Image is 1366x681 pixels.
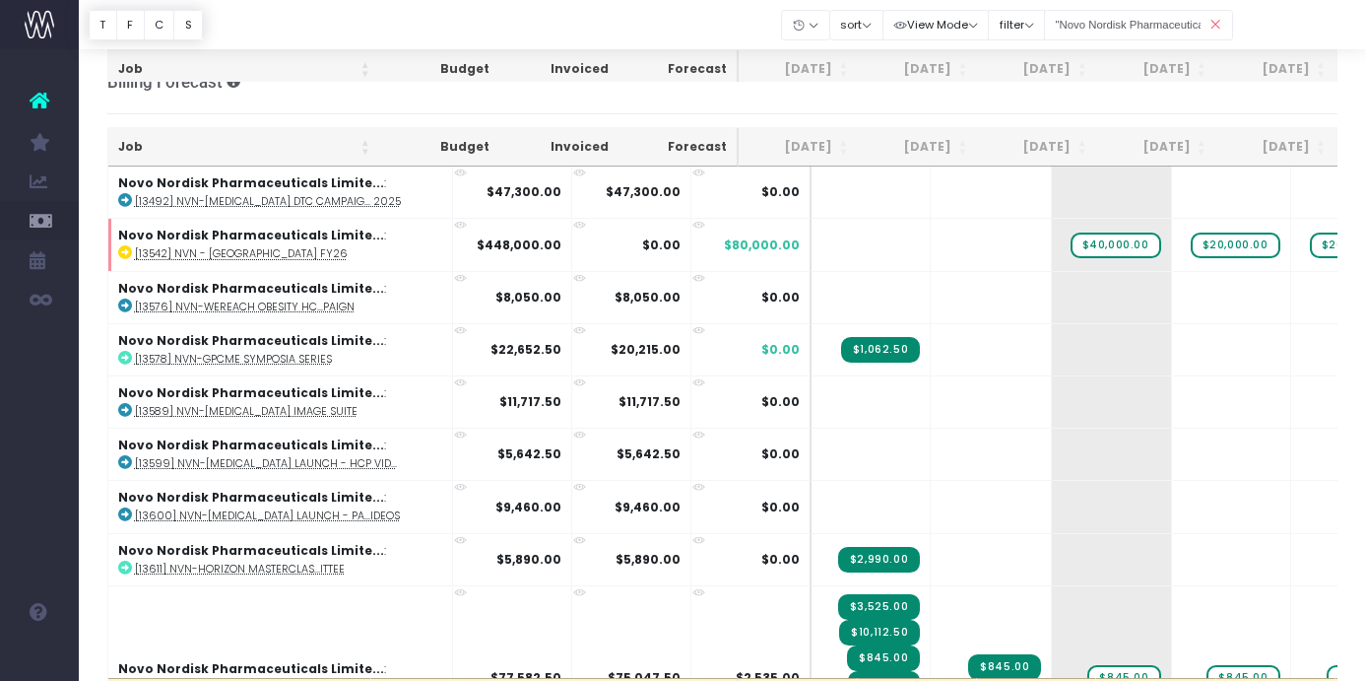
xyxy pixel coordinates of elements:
[477,237,561,253] strong: $448,000.00
[118,542,384,559] strong: Novo Nordisk Pharmaceuticals Limite...
[108,428,453,480] td: :
[108,128,380,167] th: Job: activate to sort column ascending
[761,183,800,201] span: $0.00
[135,509,400,523] abbr: [13600] NVN-Wegovy Launch - Patient Videos
[829,10,883,40] button: sort
[499,128,618,167] th: Invoiced
[1096,50,1215,89] th: Nov 25: activate to sort column ascending
[761,499,800,516] span: $0.00
[116,10,145,40] button: F
[487,183,561,200] strong: $47,300.00
[118,174,384,191] strong: Novo Nordisk Pharmaceuticals Limite...
[135,352,332,367] abbr: [13578] NVN-GPCME Symposia Series
[968,654,1041,680] span: Streamtime Invoice: INV-5081 – [13635] NVN-Wegovy DTC Consumer Website - Hosting & Maintenance
[89,10,117,40] button: T
[1096,128,1215,167] th: Nov 25: activate to sort column ascending
[847,646,920,671] span: Streamtime Invoice: INV-5014 – [13635] NVN-Wegovy DTC Consumer Website - Hosting & Maintenance
[618,128,739,167] th: Forecast
[838,547,920,573] span: Streamtime Invoice: INV-5047 – [13611] NVN-HORIZON Masterclass Steering Committee
[739,128,858,167] th: Aug 25: activate to sort column ascending
[618,393,681,410] strong: $11,717.50
[988,10,1045,40] button: filter
[173,10,203,40] button: S
[977,50,1096,89] th: Oct 25: activate to sort column ascending
[841,337,920,363] span: Streamtime Invoice: INV-5051 – [13578] NVN-GPCME Symposia Series - Christchurch August 2025
[490,341,561,358] strong: $22,652.50
[118,384,384,401] strong: Novo Nordisk Pharmaceuticals Limite...
[615,499,681,515] strong: $9,460.00
[497,445,561,462] strong: $5,642.50
[838,594,920,620] span: Streamtime Invoice: INV-5012 – [13635] NVN-Wegovy DTC Consumer Website
[118,280,384,297] strong: Novo Nordisk Pharmaceuticals Limite...
[495,499,561,515] strong: $9,460.00
[858,50,977,89] th: Sep 25: activate to sort column ascending
[496,551,561,568] strong: $5,890.00
[135,562,345,577] abbr: [13611] NVN-HORIZON Masterclass Steering Committee
[118,437,384,453] strong: Novo Nordisk Pharmaceuticals Limite...
[108,533,453,585] td: :
[642,237,681,253] strong: $0.00
[135,404,358,419] abbr: [13589] NVN-Wegovy Image Suite
[618,50,739,89] th: Forecast
[761,551,800,569] span: $0.00
[858,128,977,167] th: Sep 25: activate to sort column ascending
[761,289,800,306] span: $0.00
[761,393,800,411] span: $0.00
[761,445,800,463] span: $0.00
[144,10,175,40] button: C
[108,271,453,323] td: :
[839,620,920,646] span: Streamtime Invoice: INV-5013 – [13635] NVN-Wegovy DTC Consumer Website
[495,289,561,306] strong: $8,050.00
[616,551,681,568] strong: $5,890.00
[108,218,453,270] td: :
[25,642,54,671] img: images/default_profile_image.png
[761,341,800,359] span: $0.00
[108,480,453,532] td: :
[135,300,355,314] abbr: [13576] NVN-WeReach Obesity HCP Campaign
[606,183,681,200] strong: $47,300.00
[135,194,401,209] abbr: [13492] NVN-Wegovy DTC Campaign Strategy & Concepts 2025
[108,50,380,89] th: Job: activate to sort column ascending
[135,246,348,261] abbr: [13542] NVN - Novo Pipeline FY26
[108,375,453,428] td: :
[611,341,681,358] strong: $20,215.00
[1216,128,1335,167] th: Dec 25: activate to sort column ascending
[617,445,681,462] strong: $5,642.50
[135,456,397,471] abbr: [13599] NVN-Wegovy Launch - HCP Videos
[380,128,499,167] th: Budget
[108,323,453,375] td: :
[615,289,681,306] strong: $8,050.00
[118,660,384,677] strong: Novo Nordisk Pharmaceuticals Limite...
[977,128,1096,167] th: Oct 25: activate to sort column ascending
[380,50,499,89] th: Budget
[499,393,561,410] strong: $11,717.50
[118,227,384,243] strong: Novo Nordisk Pharmaceuticals Limite...
[108,167,453,218] td: :
[118,489,384,506] strong: Novo Nordisk Pharmaceuticals Limite...
[724,237,800,254] span: $80,000.00
[89,10,203,40] div: Vertical button group
[1216,50,1335,89] th: Dec 25: activate to sort column ascending
[1044,10,1233,40] input: Search...
[1191,233,1280,258] span: wayahead Sales Forecast Item
[499,50,618,89] th: Invoiced
[118,332,384,349] strong: Novo Nordisk Pharmaceuticals Limite...
[1071,233,1161,258] span: wayahead Sales Forecast Item
[882,10,990,40] button: View Mode
[739,50,858,89] th: Aug 25: activate to sort column ascending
